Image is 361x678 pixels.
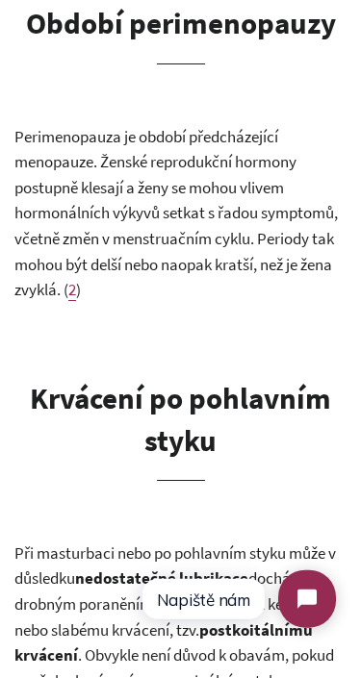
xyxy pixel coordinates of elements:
[76,279,81,300] span: )
[68,279,76,300] span: 2
[30,379,331,458] b: Krvácení po pohlavním styku
[75,567,248,589] b: nedostatečné lubrikace
[14,126,338,300] span: Perimenopauza je období předcházející menopauze. Ženské reprodukční hormony postupně klesají a že...
[26,4,336,41] b: Období perimenopauzy
[14,567,334,640] span: docházet k drobným poraněním, které může vést ke špinění nebo slabému krvácení, tzv.
[14,542,336,590] span: Při masturbaci nebo po pohlavním styku může v důsledku
[124,554,352,644] iframe: Tidio Chat
[68,279,76,301] a: 2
